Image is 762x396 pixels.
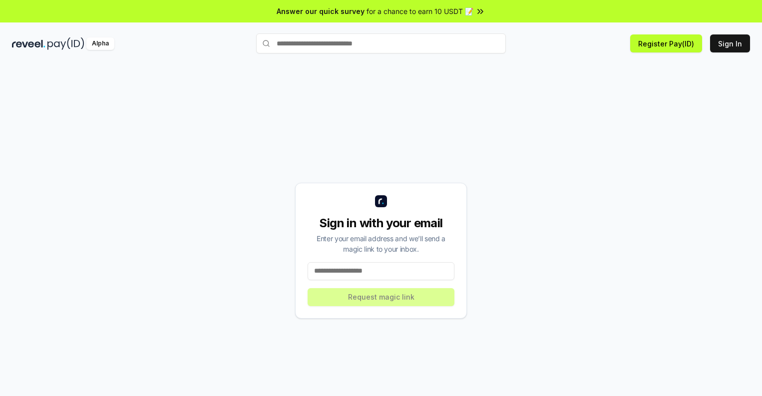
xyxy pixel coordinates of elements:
img: logo_small [375,195,387,207]
img: pay_id [47,37,84,50]
img: reveel_dark [12,37,45,50]
div: Enter your email address and we’ll send a magic link to your inbox. [308,233,454,254]
div: Alpha [86,37,114,50]
button: Register Pay(ID) [630,34,702,52]
span: for a chance to earn 10 USDT 📝 [367,6,473,16]
span: Answer our quick survey [277,6,365,16]
div: Sign in with your email [308,215,454,231]
button: Sign In [710,34,750,52]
